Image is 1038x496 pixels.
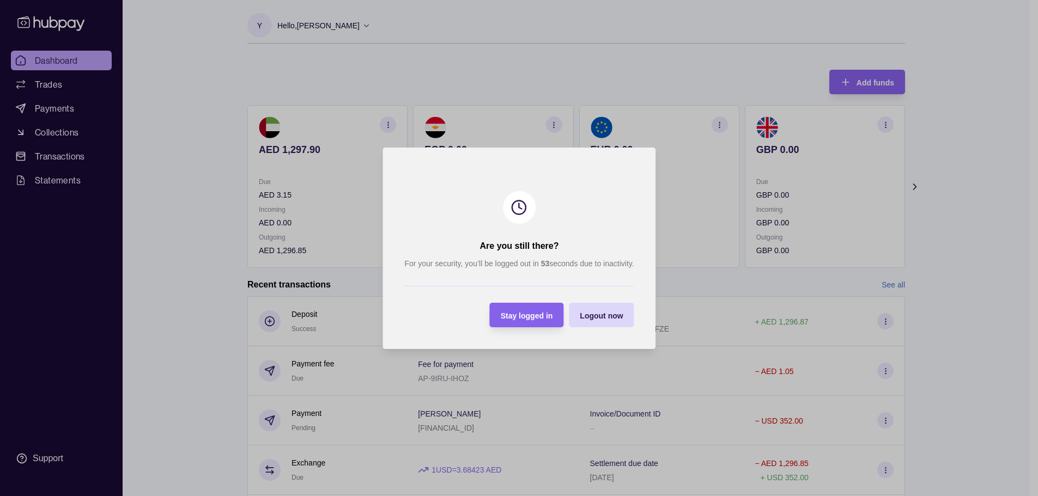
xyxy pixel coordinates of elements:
button: Logout now [569,303,634,327]
h2: Are you still there? [479,240,559,252]
p: For your security, you’ll be logged out in seconds due to inactivity. [404,258,634,270]
span: Logout now [580,311,623,320]
span: Stay logged in [500,311,553,320]
button: Stay logged in [489,303,563,327]
strong: 53 [541,259,549,268]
